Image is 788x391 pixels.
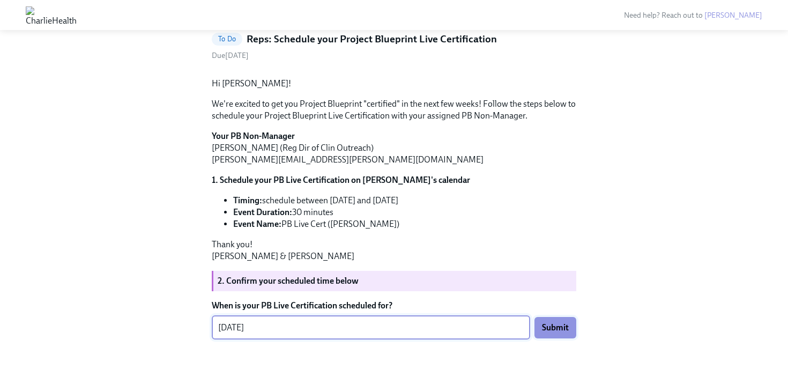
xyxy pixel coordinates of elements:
span: To Do [212,35,242,43]
span: Need help? Reach out to [624,11,762,20]
strong: 2. Confirm your scheduled time below [218,276,359,286]
p: [PERSON_NAME] (Reg Dir of Clin Outreach) [PERSON_NAME][EMAIL_ADDRESS][PERSON_NAME][DOMAIN_NAME] [212,130,576,166]
h5: Reps: Schedule your Project Blueprint Live Certification [247,32,497,46]
strong: Timing: [233,195,262,205]
strong: Event Name: [233,219,281,229]
strong: Event Duration: [233,207,292,217]
a: [PERSON_NAME] [704,11,762,20]
li: schedule between [DATE] and [DATE] [233,195,576,206]
li: 30 minutes [233,206,576,218]
strong: Your PB Non-Manager [212,131,295,141]
p: We're excited to get you Project Blueprint "certified" in the next few weeks! Follow the steps be... [212,98,576,122]
label: When is your PB Live Certification scheduled for? [212,300,576,312]
li: PB Live Cert ([PERSON_NAME]) [233,218,576,230]
button: Submit [534,317,576,338]
img: CharlieHealth [26,6,77,24]
span: Wednesday, September 3rd 2025, 9:00 am [212,51,249,60]
p: Thank you! [PERSON_NAME] & [PERSON_NAME] [212,239,576,262]
p: Hi [PERSON_NAME]! [212,78,576,90]
textarea: [DATE] [218,321,524,334]
strong: 1. Schedule your PB Live Certification on [PERSON_NAME]'s calendar [212,175,470,185]
span: Submit [542,322,569,333]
